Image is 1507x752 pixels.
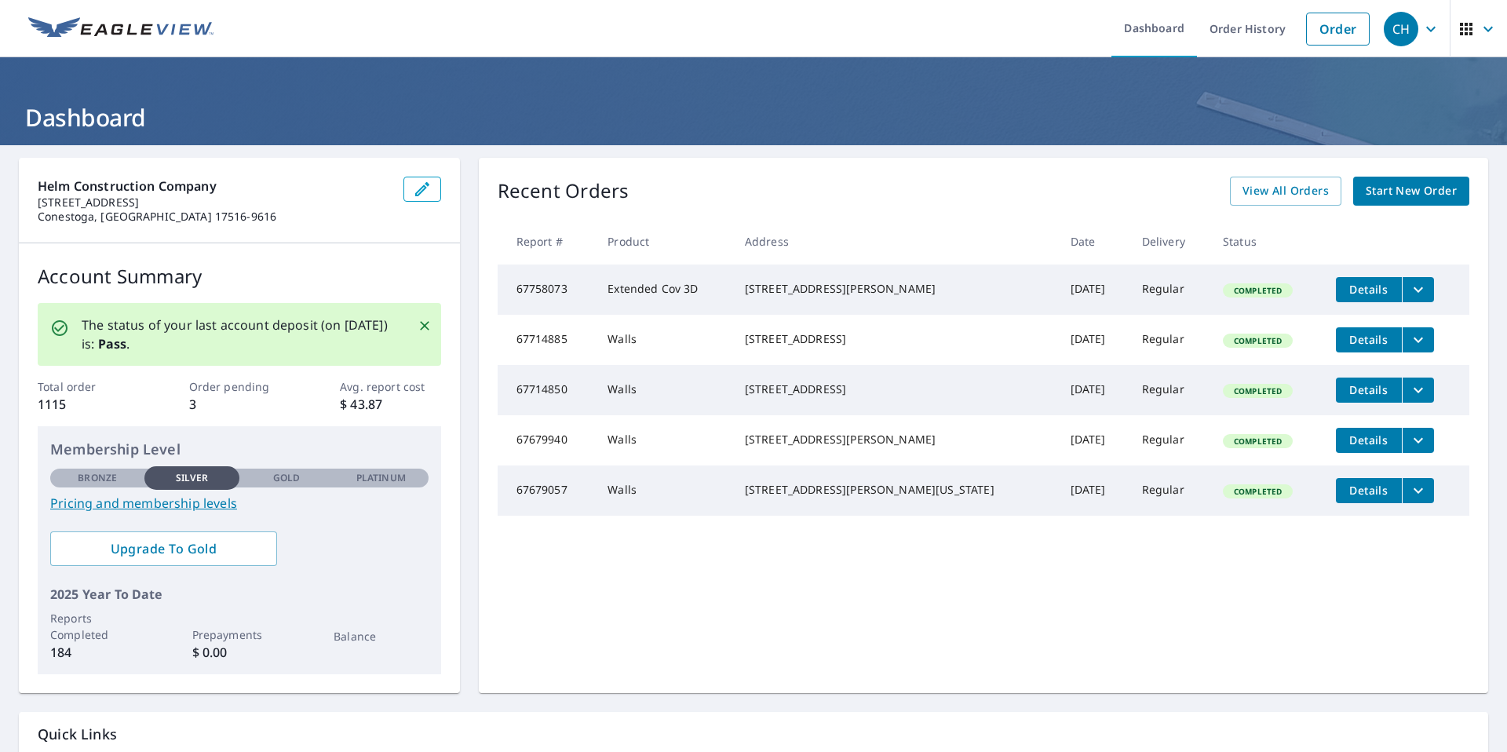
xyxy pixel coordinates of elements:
th: Delivery [1129,218,1210,265]
a: View All Orders [1230,177,1341,206]
div: [STREET_ADDRESS][PERSON_NAME][US_STATE] [745,482,1045,498]
span: Completed [1224,285,1291,296]
button: filesDropdownBtn-67714885 [1402,327,1434,352]
span: Start New Order [1366,181,1457,201]
p: Platinum [356,471,406,485]
button: filesDropdownBtn-67758073 [1402,277,1434,302]
p: [STREET_ADDRESS] [38,195,391,210]
p: Silver [176,471,209,485]
td: 67714885 [498,315,596,365]
p: Account Summary [38,262,441,290]
span: Details [1345,332,1392,347]
span: Details [1345,433,1392,447]
b: Pass [98,335,127,352]
p: Balance [334,628,428,644]
span: Details [1345,382,1392,397]
div: [STREET_ADDRESS] [745,331,1045,347]
div: CH [1384,12,1418,46]
p: Membership Level [50,439,429,460]
button: filesDropdownBtn-67679940 [1402,428,1434,453]
td: Regular [1129,465,1210,516]
p: Avg. report cost [340,378,440,395]
td: 67679940 [498,415,596,465]
div: [STREET_ADDRESS][PERSON_NAME] [745,432,1045,447]
a: Order [1306,13,1370,46]
a: Pricing and membership levels [50,494,429,513]
p: 1115 [38,395,138,414]
div: [STREET_ADDRESS][PERSON_NAME] [745,281,1045,297]
a: Start New Order [1353,177,1469,206]
p: Prepayments [192,626,286,643]
p: $ 43.87 [340,395,440,414]
div: [STREET_ADDRESS] [745,381,1045,397]
button: detailsBtn-67758073 [1336,277,1402,302]
span: View All Orders [1242,181,1329,201]
td: Walls [595,465,732,516]
td: Regular [1129,415,1210,465]
p: $ 0.00 [192,643,286,662]
td: [DATE] [1058,365,1129,415]
td: [DATE] [1058,465,1129,516]
td: Extended Cov 3D [595,265,732,315]
td: Walls [595,315,732,365]
p: Bronze [78,471,117,485]
button: filesDropdownBtn-67679057 [1402,478,1434,503]
p: Order pending [189,378,290,395]
td: [DATE] [1058,265,1129,315]
a: Upgrade To Gold [50,531,277,566]
td: Walls [595,365,732,415]
p: The status of your last account deposit (on [DATE]) is: . [82,316,399,353]
span: Completed [1224,436,1291,447]
p: Quick Links [38,725,1469,744]
button: detailsBtn-67714885 [1336,327,1402,352]
h1: Dashboard [19,101,1488,133]
img: EV Logo [28,17,213,41]
button: Close [414,316,435,336]
p: 184 [50,643,144,662]
p: Helm Construction Company [38,177,391,195]
span: Completed [1224,335,1291,346]
button: detailsBtn-67714850 [1336,378,1402,403]
td: 67714850 [498,365,596,415]
span: Details [1345,483,1392,498]
span: Completed [1224,385,1291,396]
p: 3 [189,395,290,414]
th: Report # [498,218,596,265]
td: Walls [595,415,732,465]
p: Recent Orders [498,177,629,206]
button: detailsBtn-67679940 [1336,428,1402,453]
th: Product [595,218,732,265]
td: [DATE] [1058,315,1129,365]
th: Date [1058,218,1129,265]
p: Reports Completed [50,610,144,643]
p: Conestoga, [GEOGRAPHIC_DATA] 17516-9616 [38,210,391,224]
td: Regular [1129,315,1210,365]
p: Total order [38,378,138,395]
button: filesDropdownBtn-67714850 [1402,378,1434,403]
button: detailsBtn-67679057 [1336,478,1402,503]
td: Regular [1129,265,1210,315]
th: Address [732,218,1058,265]
span: Upgrade To Gold [63,540,265,557]
td: Regular [1129,365,1210,415]
td: [DATE] [1058,415,1129,465]
td: 67679057 [498,465,596,516]
p: 2025 Year To Date [50,585,429,604]
span: Completed [1224,486,1291,497]
span: Details [1345,282,1392,297]
p: Gold [273,471,300,485]
td: 67758073 [498,265,596,315]
th: Status [1210,218,1323,265]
